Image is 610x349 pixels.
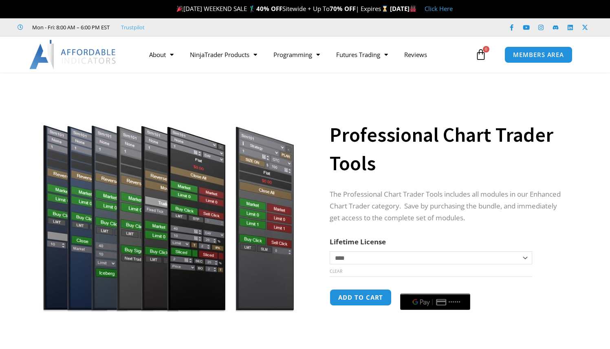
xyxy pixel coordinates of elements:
a: About [141,45,182,64]
a: Programming [265,45,328,64]
a: 0 [463,43,499,66]
strong: 70% OFF [330,4,356,13]
span: Mon - Fri: 8:00 AM – 6:00 PM EST [30,22,110,32]
a: Futures Trading [328,45,396,64]
a: MEMBERS AREA [504,46,573,63]
a: Trustpilot [121,22,145,32]
strong: 40% OFF [256,4,282,13]
img: ProfessionalToolsBundlePage [37,87,299,312]
a: NinjaTrader Products [182,45,265,64]
img: 🎉 [177,6,183,12]
strong: [DATE] [390,4,416,13]
p: The Professional Chart Trader Tools includes all modules in our Enhanced Chart Trader category. S... [330,189,568,224]
a: Reviews [396,45,435,64]
img: LogoAI | Affordable Indicators – NinjaTrader [29,40,117,69]
span: 0 [483,46,489,53]
span: MEMBERS AREA [513,52,564,58]
text: •••••• [449,299,461,305]
button: Add to cart [330,289,392,306]
a: Click Here [425,4,453,13]
label: Lifetime License [330,237,386,246]
button: Buy with GPay [400,294,470,310]
nav: Menu [141,45,473,64]
iframe: Secure payment input frame [399,288,472,289]
h1: Professional Chart Trader Tools [330,121,568,178]
img: ⌛ [382,6,388,12]
img: 🏭 [410,6,416,12]
a: Clear options [330,268,342,274]
span: [DATE] WEEKEND SALE 🏌️‍♂️ Sitewide + Up To | Expires [175,4,390,13]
